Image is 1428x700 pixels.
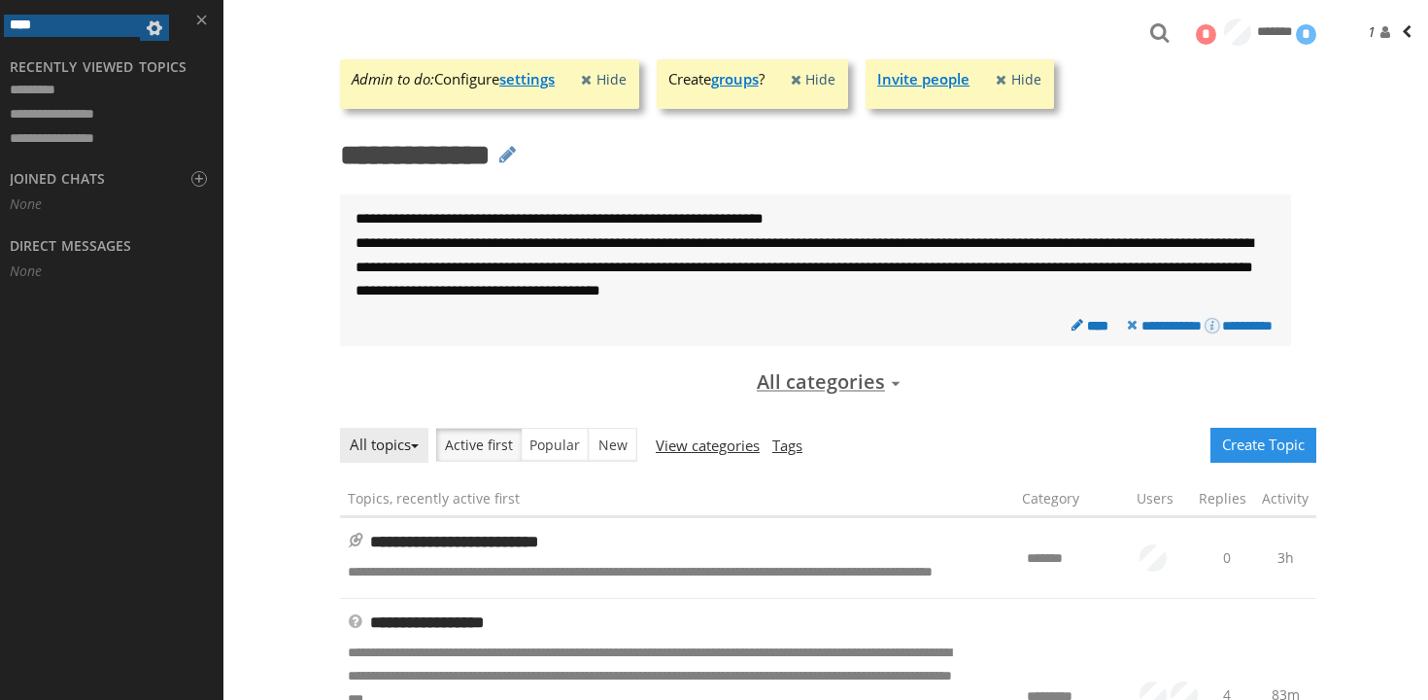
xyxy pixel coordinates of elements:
[645,428,765,464] a: View categories
[992,70,1041,88] a: Hide
[1368,22,1395,41] span: 1
[436,428,522,462] a: Active first
[589,428,637,462] a: New
[352,69,434,88] i: Admin to do:
[877,69,969,88] a: Invite people
[787,70,836,88] a: Hide
[577,70,627,88] a: Hide
[191,171,207,187] button: +
[1137,481,1199,517] th: Users
[1354,11,1428,51] button: 1
[1199,516,1254,598] td: 0
[10,60,187,74] h3: Recently viewed topics
[1277,548,1294,567] a: 3h
[143,17,166,39] span: Topic actions
[10,239,131,253] h3: Direct Messages
[340,481,1014,517] th: Topics, recently active first
[1199,481,1254,517] th: Replies
[1210,428,1316,462] button: Create Topic
[10,172,105,186] h3: Joined Chats
[499,69,555,88] a: settings
[1014,481,1137,517] th: Category
[757,368,900,395] span: All categories
[668,69,765,88] div: Create ?
[10,262,42,280] i: None
[340,428,428,462] button: All topics
[522,428,589,462] a: Popular
[10,194,42,213] i: None
[757,363,900,402] button: All categories
[765,428,813,464] a: Tags
[711,69,759,88] a: groups
[352,69,555,88] div: Configure
[1254,481,1316,517] th: Activity
[1254,516,1316,598] td: Created on 2025-08-25 14:37:18.049Z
